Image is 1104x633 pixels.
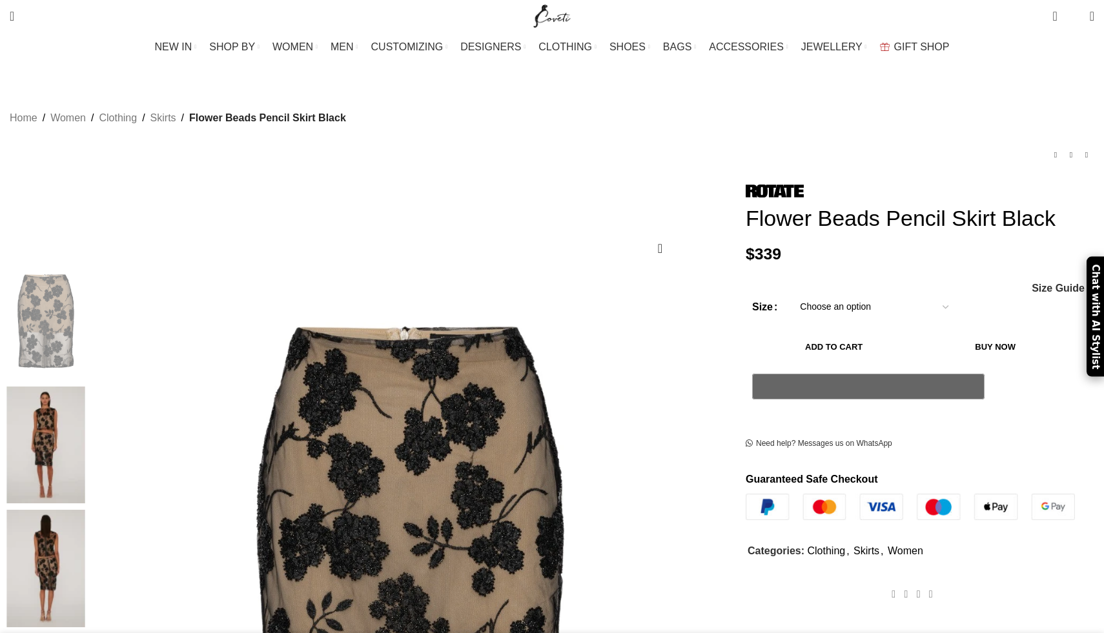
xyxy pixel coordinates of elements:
[155,41,192,53] span: NEW IN
[881,543,883,559] span: ,
[538,41,592,53] span: CLOTHING
[888,585,900,604] a: Facebook social link
[1032,283,1085,294] span: Size Guide
[912,585,925,604] a: Pinterest social link
[1079,147,1094,163] a: Next product
[1067,3,1080,29] div: My Wishlist
[531,10,574,21] a: Site logo
[922,334,1068,361] button: Buy now
[746,474,878,485] strong: Guaranteed Safe Checkout
[6,263,85,380] img: Flower Beads Pencil Skirt Black
[460,34,526,60] a: DESIGNERS
[746,245,781,263] bdi: 339
[6,510,85,627] img: Rotate Birger Christensen dresses
[752,334,915,361] button: Add to cart
[155,34,197,60] a: NEW IN
[894,41,950,53] span: GIFT SHOP
[748,545,804,556] span: Categories:
[709,34,788,60] a: ACCESSORIES
[752,299,777,316] label: Size
[1070,13,1079,23] span: 0
[371,34,448,60] a: CUSTOMIZING
[663,41,691,53] span: BAGS
[900,585,912,604] a: X social link
[888,545,923,556] a: Women
[371,41,444,53] span: CUSTOMIZING
[1031,283,1085,294] a: Size Guide
[746,205,1094,232] h1: Flower Beads Pencil Skirt Black
[272,41,313,53] span: WOMEN
[880,43,890,51] img: GiftBag
[331,34,358,60] a: MEN
[663,34,696,60] a: BAGS
[746,185,804,197] img: Rotate Birger Christensen
[1054,6,1063,16] span: 0
[1048,147,1063,163] a: Previous product
[746,245,755,263] span: $
[50,110,86,126] a: Women
[209,41,255,53] span: SHOP BY
[460,41,521,53] span: DESIGNERS
[10,110,346,126] nav: Breadcrumb
[99,110,137,126] a: Clothing
[209,34,260,60] a: SHOP BY
[854,545,879,556] a: Skirts
[752,374,985,399] button: Pay with GPay
[10,110,37,126] a: Home
[807,545,845,556] a: Clothing
[801,41,863,53] span: JEWELLERY
[609,34,650,60] a: SHOES
[150,110,176,126] a: Skirts
[709,41,784,53] span: ACCESSORIES
[6,387,85,504] img: Rotate Birger Christensen dress
[880,34,950,60] a: GIFT SHOP
[189,110,346,126] span: Flower Beads Pencil Skirt Black
[3,3,21,29] a: Search
[272,34,318,60] a: WOMEN
[538,34,597,60] a: CLOTHING
[609,41,646,53] span: SHOES
[331,41,354,53] span: MEN
[801,34,867,60] a: JEWELLERY
[925,585,937,604] a: WhatsApp social link
[3,34,1101,60] div: Main navigation
[746,439,892,449] a: Need help? Messages us on WhatsApp
[846,543,849,559] span: ,
[1046,3,1063,29] a: 0
[746,494,1075,520] img: guaranteed-safe-checkout-bordered.j
[750,407,987,408] iframe: Secure payment input frame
